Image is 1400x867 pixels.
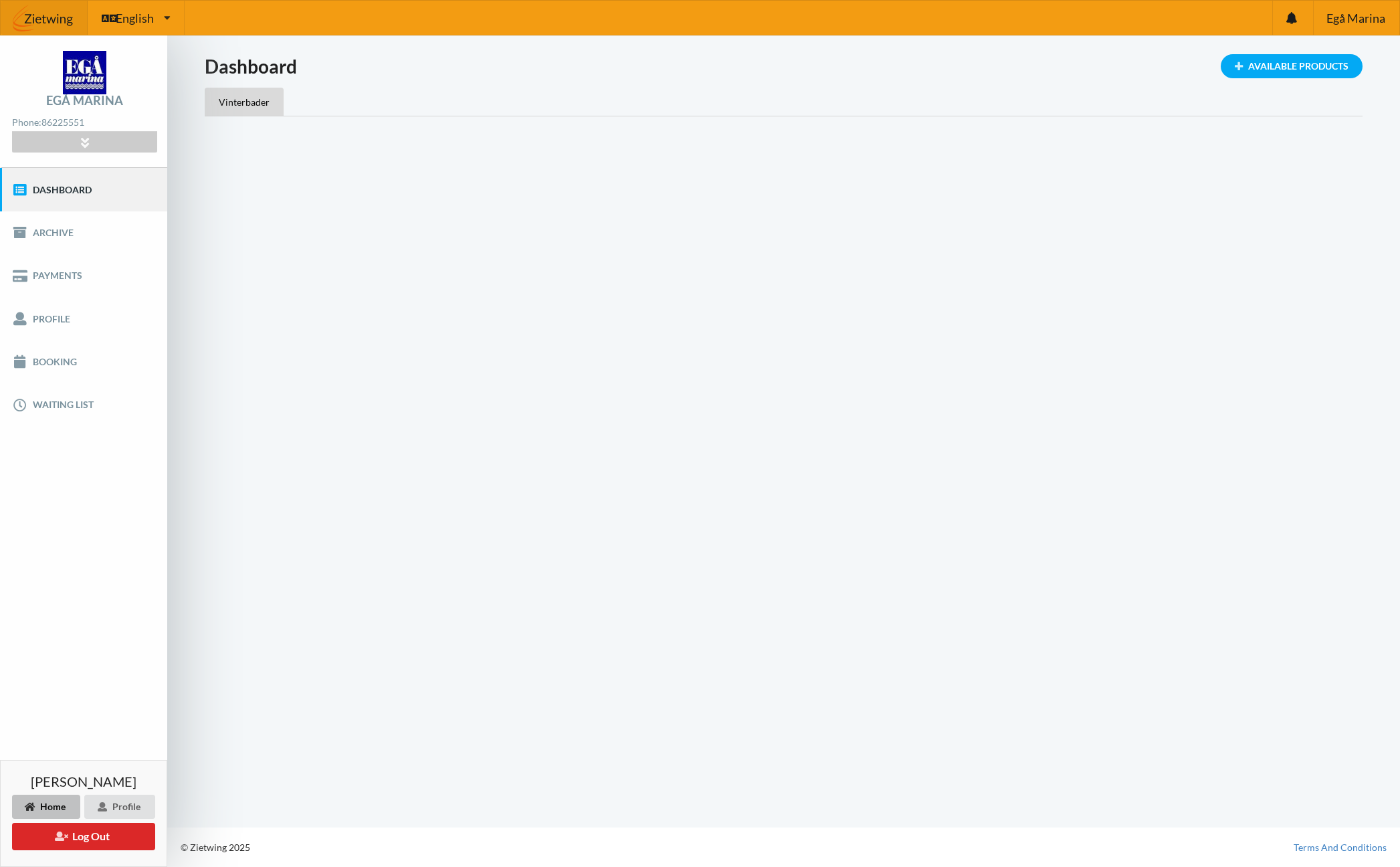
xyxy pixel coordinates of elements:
span: [PERSON_NAME] [31,775,136,788]
div: Phone: [12,114,157,132]
div: Available Products [1221,54,1363,78]
strong: 86225551 [41,116,84,128]
div: Home [12,795,80,819]
div: Vinterbader [205,88,284,116]
div: Profile [84,795,155,819]
span: English [116,12,154,24]
h1: Dashboard [205,54,1363,78]
div: Egå Marina [46,94,123,106]
a: Terms And Conditions [1294,841,1387,854]
span: Egå Marina [1326,12,1385,24]
img: logo [63,51,106,94]
button: Log Out [12,823,155,850]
